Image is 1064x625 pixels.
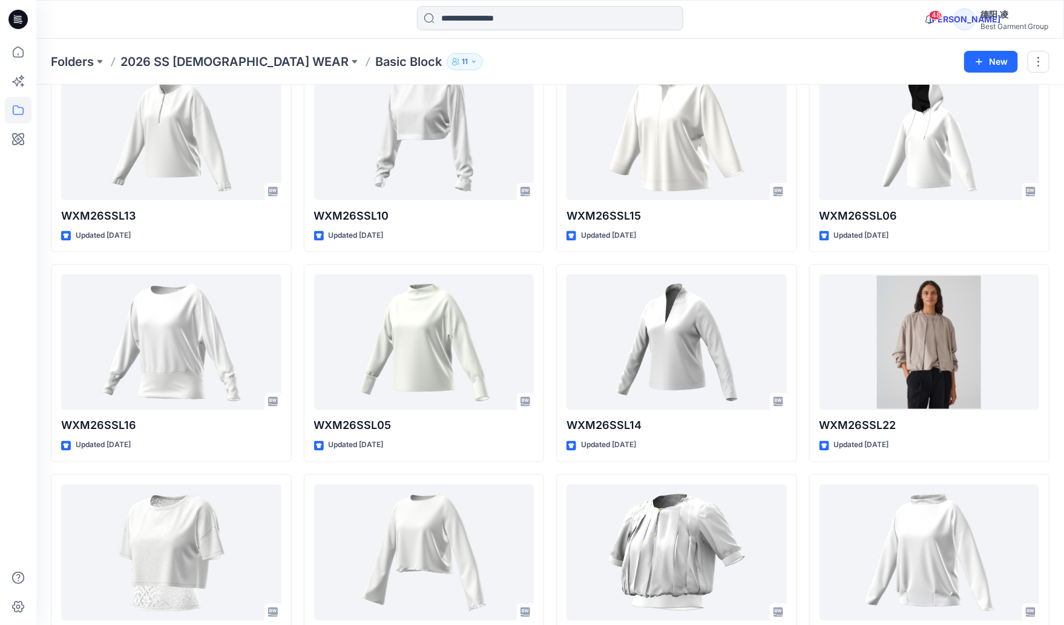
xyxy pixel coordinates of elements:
[61,275,281,411] a: WXM26SSL16
[329,229,384,242] p: Updated [DATE]
[76,439,131,452] p: Updated [DATE]
[61,65,281,201] a: WXM26SSL13
[314,275,534,411] a: WXM26SSL05
[954,8,976,30] div: [PERSON_NAME]
[447,53,483,70] button: 11
[566,275,787,411] a: WXM26SSL14
[819,417,1040,434] p: WXM26SSL22
[819,275,1040,411] a: WXM26SSL22
[929,10,942,20] span: 48
[581,439,636,452] p: Updated [DATE]
[61,208,281,224] p: WXM26SSL13
[980,7,1049,22] div: 德阳 凌
[819,65,1040,201] a: WXM26SSL06
[834,229,889,242] p: Updated [DATE]
[819,485,1040,621] a: WXM26SSL04
[375,53,442,70] p: Basic Block
[964,51,1018,73] button: New
[314,417,534,434] p: WXM26SSL05
[76,229,131,242] p: Updated [DATE]
[314,208,534,224] p: WXM26SSL10
[566,65,787,201] a: WXM26SSL15
[120,53,349,70] a: 2026 SS [DEMOGRAPHIC_DATA] WEAR
[566,208,787,224] p: WXM26SSL15
[819,208,1040,224] p: WXM26SSL06
[566,417,787,434] p: WXM26SSL14
[61,417,281,434] p: WXM26SSL16
[314,485,534,621] a: WXM26SSL09
[462,55,468,68] p: 11
[834,439,889,452] p: Updated [DATE]
[314,65,534,201] a: WXM26SSL10
[581,229,636,242] p: Updated [DATE]
[61,485,281,621] a: WXM26SSL11
[980,22,1049,31] div: Best Garment Group
[329,439,384,452] p: Updated [DATE]
[566,485,787,621] a: WXM26SSL08
[51,53,94,70] a: Folders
